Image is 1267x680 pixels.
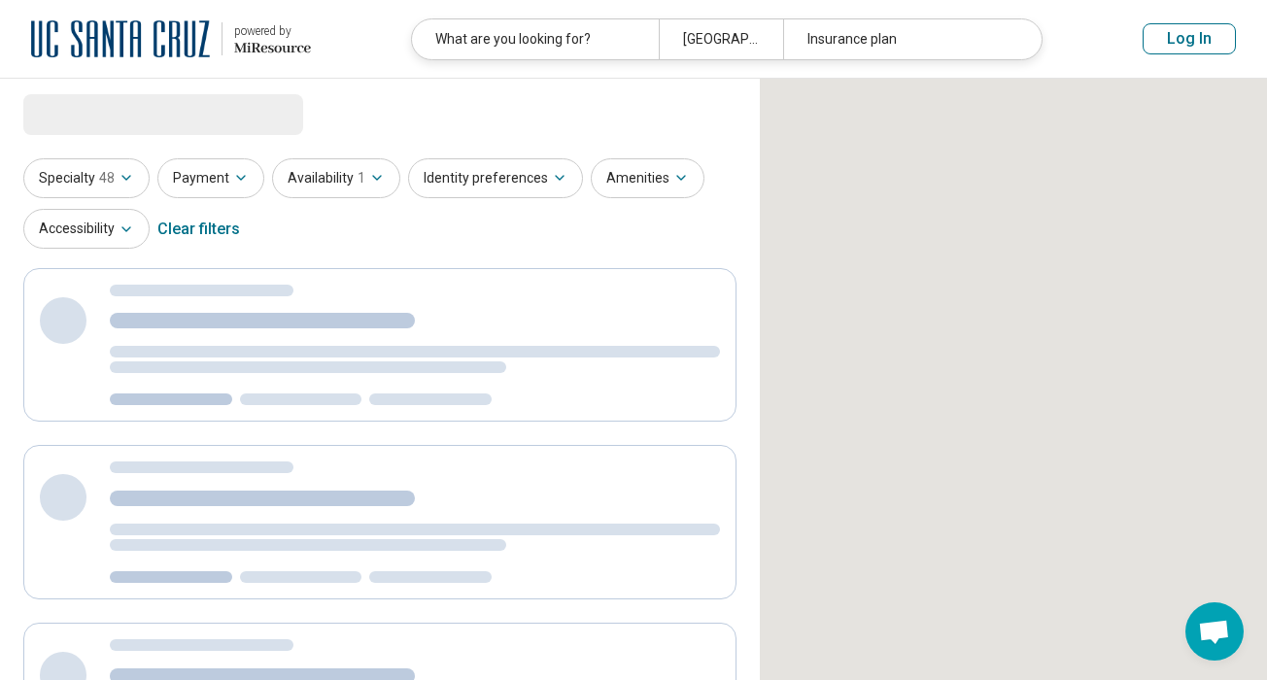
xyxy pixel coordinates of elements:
div: What are you looking for? [412,19,659,59]
span: 1 [358,168,365,188]
button: Amenities [591,158,704,198]
a: University of California at Santa Cruzpowered by [31,16,311,62]
div: Open chat [1185,602,1244,661]
button: Specialty48 [23,158,150,198]
button: Availability1 [272,158,400,198]
button: Identity preferences [408,158,583,198]
div: Insurance plan [783,19,1030,59]
button: Log In [1143,23,1236,54]
div: powered by [234,22,311,40]
div: Clear filters [157,206,240,253]
div: [GEOGRAPHIC_DATA], [GEOGRAPHIC_DATA] [659,19,782,59]
img: University of California at Santa Cruz [31,16,210,62]
span: 48 [99,168,115,188]
button: Payment [157,158,264,198]
button: Accessibility [23,209,150,249]
span: Loading... [23,94,187,133]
